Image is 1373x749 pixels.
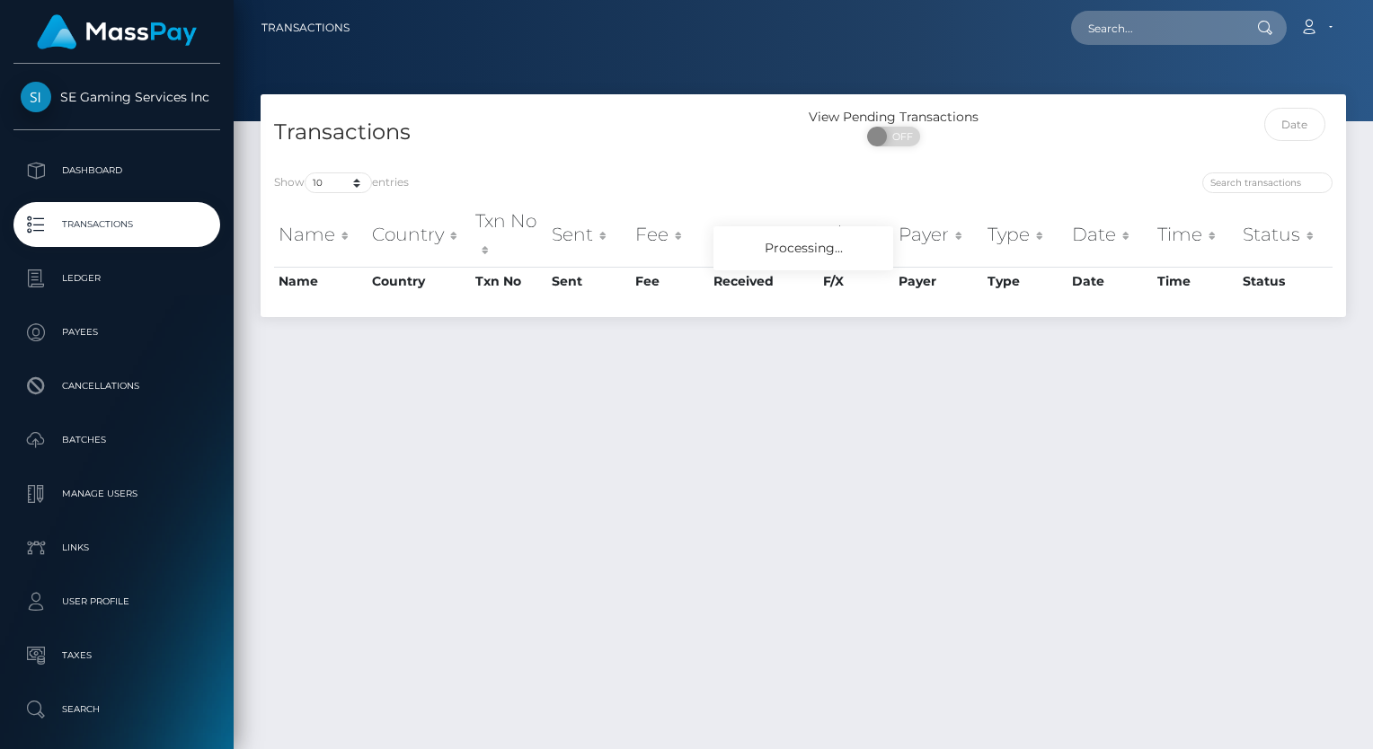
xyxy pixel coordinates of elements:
p: Cancellations [21,373,213,400]
input: Search transactions [1202,172,1333,193]
th: Date [1067,203,1153,267]
th: Received [709,267,819,295]
th: Fee [631,267,709,295]
label: Show entries [274,172,409,193]
p: Links [21,534,213,561]
div: View Pending Transactions [803,108,984,127]
a: Links [13,525,220,570]
th: Payer [894,203,983,267]
th: Country [368,203,471,267]
p: Payees [21,319,213,346]
h4: Transactions [274,117,790,148]
p: Taxes [21,642,213,669]
th: Date [1067,267,1153,295]
th: F/X [819,267,893,295]
select: Showentries [305,172,372,193]
img: SE Gaming Services Inc [21,82,51,112]
a: Cancellations [13,364,220,409]
th: F/X [819,203,893,267]
th: Txn No [471,267,547,295]
th: Type [983,203,1067,267]
p: Ledger [21,265,213,292]
a: Transactions [261,9,350,47]
a: Dashboard [13,148,220,193]
p: Search [21,696,213,723]
th: Sent [547,203,631,267]
a: User Profile [13,579,220,624]
th: Name [274,267,368,295]
p: User Profile [21,588,213,615]
th: Received [709,203,819,267]
a: Search [13,687,220,732]
a: Transactions [13,202,220,247]
th: Type [983,267,1067,295]
div: Processing... [713,226,893,270]
a: Taxes [13,633,220,678]
th: Fee [631,203,709,267]
p: Transactions [21,211,213,238]
th: Name [274,203,368,267]
span: SE Gaming Services Inc [13,89,220,105]
th: Payer [894,267,983,295]
input: Search... [1071,11,1240,45]
th: Txn No [471,203,547,267]
a: Manage Users [13,471,220,516]
th: Status [1238,203,1333,267]
img: MassPay Logo [37,14,197,49]
th: Country [368,267,471,295]
span: OFF [877,127,922,146]
p: Batches [21,427,213,454]
th: Time [1153,267,1239,295]
a: Batches [13,418,220,463]
th: Time [1153,203,1239,267]
p: Dashboard [21,157,213,184]
p: Manage Users [21,480,213,507]
a: Ledger [13,256,220,301]
th: Sent [547,267,631,295]
input: Date filter [1264,108,1325,141]
a: Payees [13,310,220,355]
th: Status [1238,267,1333,295]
